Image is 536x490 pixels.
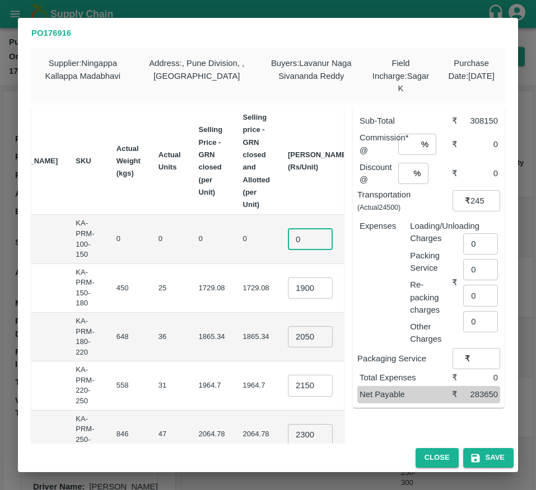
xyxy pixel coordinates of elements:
input: 0 [288,326,333,347]
td: 36 [150,313,190,361]
td: 1964.7 [190,361,234,410]
p: Discount @ [360,161,398,186]
td: 2064.78 [190,411,234,459]
input: 0 [288,277,333,299]
div: Purchase Date : [DATE] [438,48,505,103]
div: 283650 [463,388,498,401]
td: 0 [234,215,279,263]
input: 0 [288,375,333,396]
p: Sub-Total [360,115,452,127]
td: 31 [150,361,190,410]
p: Packaging Service [357,352,453,365]
b: SKU [76,157,91,165]
div: ₹ [452,138,464,150]
div: ₹ [452,371,464,384]
td: 648 [108,313,150,361]
button: Save [463,448,514,468]
input: 0 [288,228,333,249]
b: [PERSON_NAME] (Rs/Unit) [288,150,349,171]
b: Actual Weight (kgs) [116,144,141,178]
td: 1729.08 [234,264,279,313]
td: 25 [150,264,190,313]
b: Selling price - GRN closed and Allotted (per Unit) [243,113,270,209]
td: 846 [108,411,150,459]
td: 1729.08 [190,264,234,313]
p: % [421,138,428,150]
div: Buyers : Lavanur Naga Sivananda Reddy [259,48,363,103]
small: (Actual 24500 ) [357,204,400,211]
div: ₹ [452,167,464,180]
div: ₹ [452,276,464,289]
td: KA-PRM-150-180 [67,264,107,313]
p: Transportation [357,189,453,214]
div: ₹ [452,388,464,401]
p: Net Payable [360,388,452,401]
td: 1865.34 [234,313,279,361]
div: 308150 [463,115,498,127]
p: ₹ [465,195,470,207]
td: 0 [150,215,190,263]
input: 0 [288,424,333,445]
td: 0 [190,215,234,263]
td: 1865.34 [190,313,234,361]
p: Commission* @ [360,131,398,157]
p: Other Charges [410,321,451,346]
p: ₹ [465,352,470,365]
td: 2064.78 [234,411,279,459]
div: 0 [463,138,498,150]
td: KA-PRM-250-300 [67,411,107,459]
td: 558 [108,361,150,410]
p: Expenses [360,220,401,232]
div: Supplier : Ningappa Kallappa Madabhavi [31,48,134,103]
p: Packing Service [410,249,451,275]
p: Total Expenses [360,371,452,384]
div: 0 [463,167,498,180]
p: % [413,167,421,180]
div: ₹ [452,115,464,127]
div: Field Incharge : Sagar K [363,48,439,103]
b: Actual Units [159,150,181,171]
p: Loading/Unloading Charges [410,220,451,245]
td: KA-PRM-100-150 [67,215,107,263]
div: Address : , Pune Division, , [GEOGRAPHIC_DATA] [134,48,259,103]
td: 47 [150,411,190,459]
b: PO 176916 [31,29,71,37]
button: Close [416,448,459,468]
td: KA-PRM-220-250 [67,361,107,410]
td: 450 [108,264,150,313]
b: Selling Price - GRN closed (per Unit) [199,125,223,196]
div: 0 [463,371,498,384]
p: Re-packing charges [410,279,451,316]
td: KA-PRM-180-220 [67,313,107,361]
td: 1964.7 [234,361,279,410]
td: 0 [108,215,150,263]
